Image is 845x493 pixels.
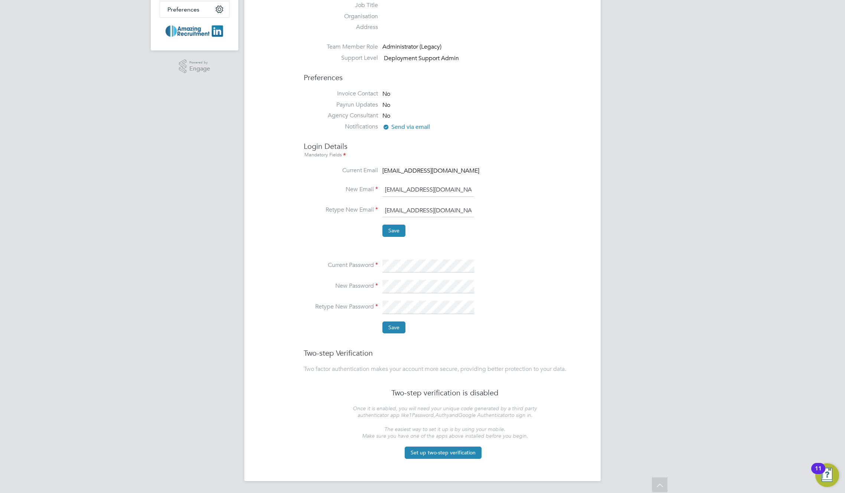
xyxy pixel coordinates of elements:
span: Preferences [167,6,199,13]
label: Support Level [304,54,378,62]
label: Payrun Updates [304,101,378,109]
div: Two factor authentication makes your account more secure, providing better protection to your data. [304,365,586,373]
label: Retype New Email [304,206,378,214]
h3: Login Details [304,134,586,159]
span: Send via email [382,123,430,131]
div: Once it is enabled, you will need your unique code generated by a third party authenticator app l... [353,405,537,418]
button: Save [382,225,405,236]
img: amazing-logo-retina.png [166,25,224,37]
div: The easiest way to set it up is by using your mobile. Make sure you have one of the apps above in... [362,426,528,439]
input: Enter new email again [382,204,474,218]
label: New Email [304,186,378,193]
label: Notifications [304,123,378,131]
button: Save [382,321,405,333]
span: No [382,101,390,109]
button: Set up two-step verification [405,447,482,458]
label: Address [304,23,378,31]
label: Job Title [304,1,378,9]
h3: Two-step Verification [304,341,586,358]
div: 11 [815,468,822,478]
span: Engage [189,66,210,72]
div: Administrator (Legacy) [382,43,453,51]
a: Go to home page [160,25,229,37]
button: Open Resource Center, 11 new notifications [815,463,839,487]
span: No [382,90,390,98]
label: Current Password [304,261,378,269]
h3: Two-step verification is disabled [391,388,498,398]
span: Google Authenticator [458,412,509,418]
label: Retype New Password [304,303,378,311]
div: Mandatory Fields [304,151,586,159]
span: Deployment Support Admin [384,55,459,62]
a: Powered byEngage [179,59,211,74]
span: Powered by [189,59,210,66]
span: 1Password [409,412,434,418]
label: Current Email [304,167,378,174]
label: Invoice Contact [304,90,378,98]
label: New Password [304,282,378,290]
h3: Preferences [304,65,586,82]
label: Agency Consultant [304,112,378,120]
label: Organisation [304,13,378,20]
span: Authy [435,412,449,418]
button: Preferences [160,1,229,17]
input: Enter new email [382,183,474,197]
span: [EMAIL_ADDRESS][DOMAIN_NAME] [382,167,479,174]
label: Team Member Role [304,43,378,51]
span: No [382,112,390,120]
